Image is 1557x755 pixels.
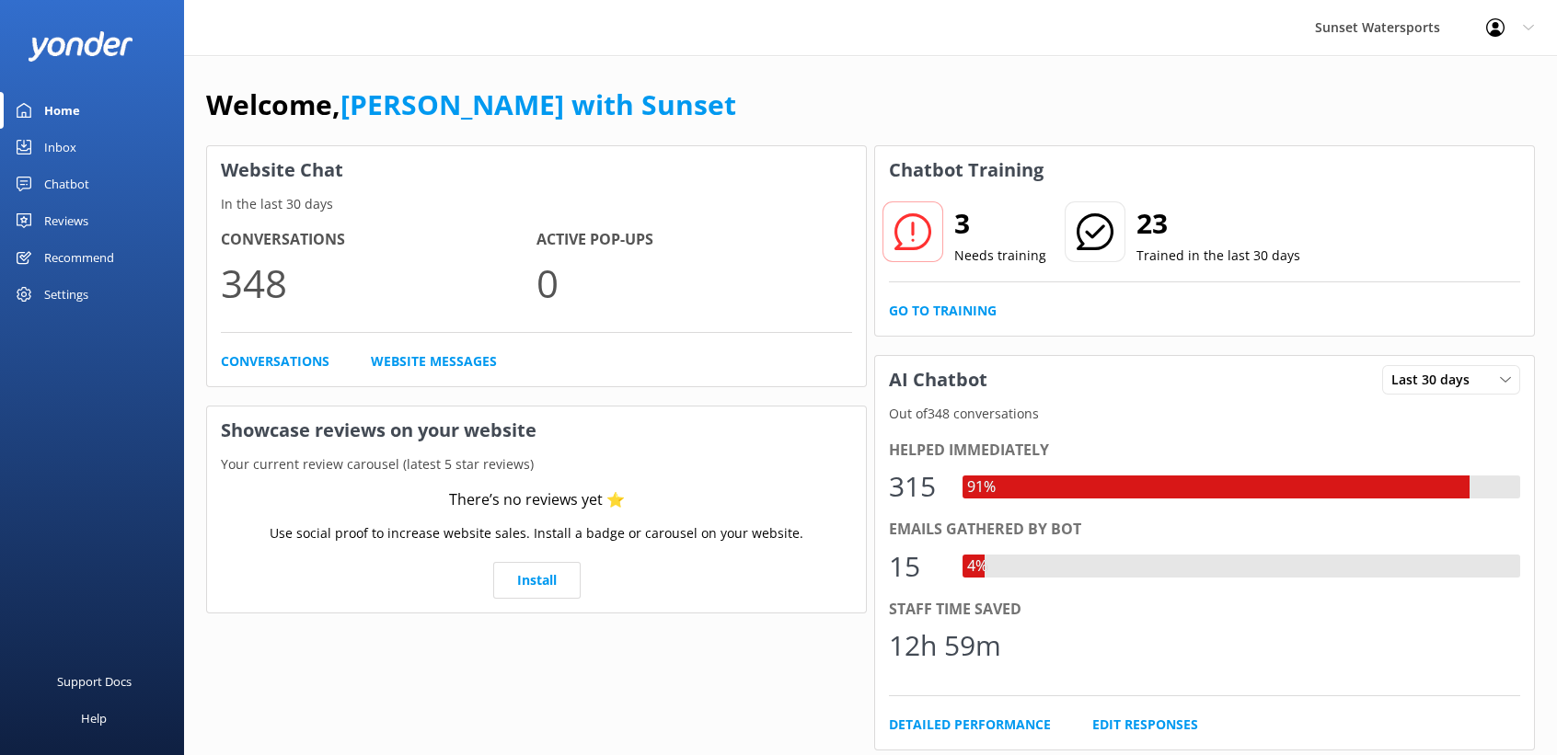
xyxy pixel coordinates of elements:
h3: Website Chat [207,146,866,194]
h1: Welcome, [206,83,736,127]
p: Use social proof to increase website sales. Install a badge or carousel on your website. [270,523,803,543]
div: 315 [889,464,944,509]
h2: 23 [1136,201,1300,246]
div: Home [44,92,80,129]
div: 12h 59m [889,623,1001,668]
div: Help [81,700,107,737]
h4: Conversations [221,228,536,252]
a: Detailed Performance [889,715,1051,735]
div: Chatbot [44,166,89,202]
h3: Showcase reviews on your website [207,406,866,454]
div: 91% [963,475,1000,499]
img: yonder-white-logo.png [28,31,133,62]
div: Inbox [44,129,76,166]
a: Install [493,562,581,599]
p: Your current review carousel (latest 5 star reviews) [207,454,866,475]
div: Settings [44,276,88,313]
p: Trained in the last 30 days [1136,246,1300,266]
p: Needs training [954,246,1046,266]
div: There’s no reviews yet ⭐ [449,488,625,512]
div: 4% [963,555,992,578]
h4: Active Pop-ups [536,228,852,252]
h3: Chatbot Training [875,146,1057,194]
p: 348 [221,252,536,314]
div: Emails gathered by bot [889,518,1520,542]
a: [PERSON_NAME] with Sunset [340,86,736,123]
h2: 3 [954,201,1046,246]
div: Reviews [44,202,88,239]
div: 15 [889,544,944,589]
p: 0 [536,252,852,314]
p: Out of 348 conversations [875,404,1534,424]
div: Recommend [44,239,114,276]
div: Helped immediately [889,439,1520,463]
p: In the last 30 days [207,194,866,214]
h3: AI Chatbot [875,356,1001,404]
div: Staff time saved [889,598,1520,622]
a: Go to Training [889,301,997,321]
a: Conversations [221,351,329,372]
a: Website Messages [371,351,497,372]
div: Support Docs [57,663,132,700]
span: Last 30 days [1391,370,1481,390]
a: Edit Responses [1092,715,1198,735]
